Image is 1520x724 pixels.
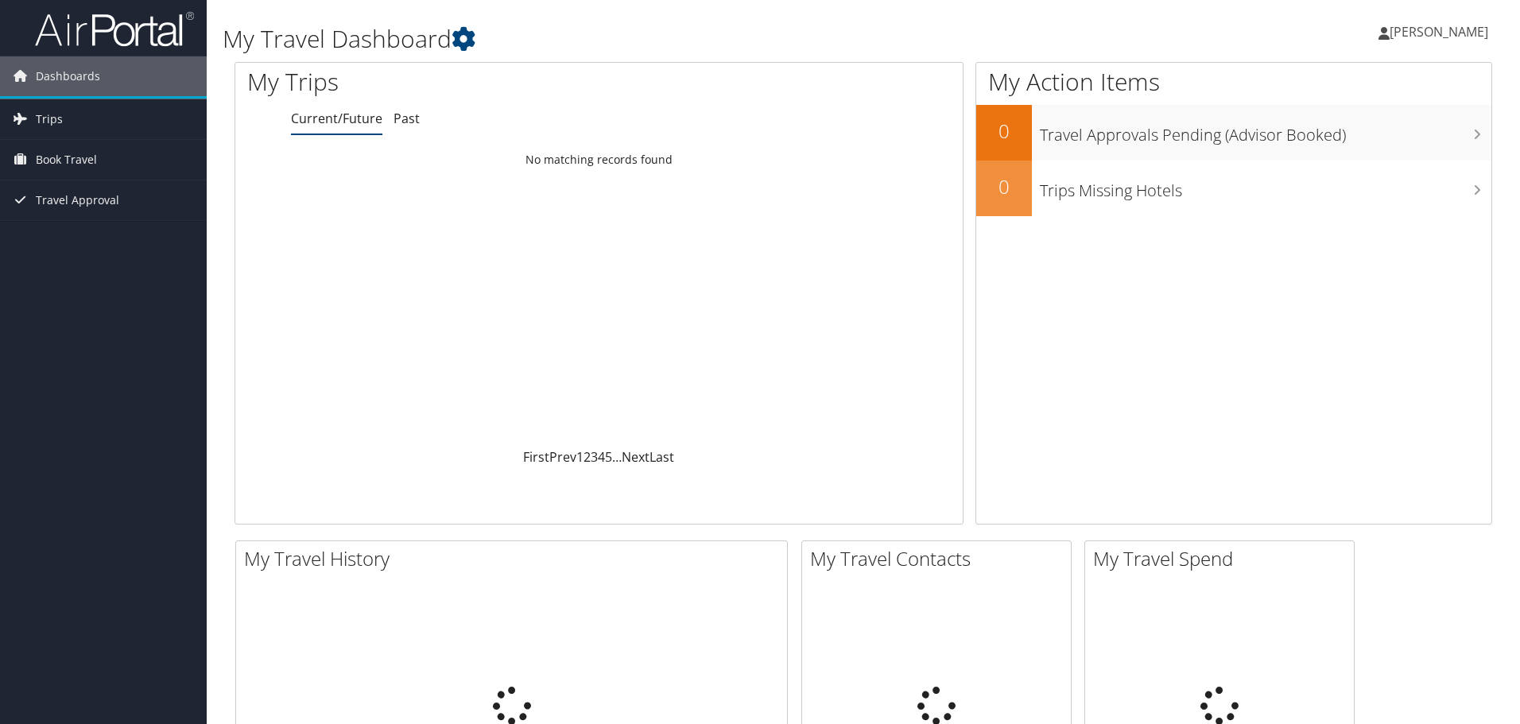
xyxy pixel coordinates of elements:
td: No matching records found [235,145,963,174]
a: [PERSON_NAME] [1378,8,1504,56]
h1: My Trips [247,65,648,99]
a: 5 [605,448,612,466]
span: Travel Approval [36,180,119,220]
h2: My Travel History [244,545,787,572]
h1: My Travel Dashboard [223,22,1077,56]
a: 3 [591,448,598,466]
img: airportal-logo.png [35,10,194,48]
span: [PERSON_NAME] [1390,23,1488,41]
h3: Trips Missing Hotels [1040,172,1491,202]
a: Next [622,448,649,466]
span: Trips [36,99,63,139]
h2: 0 [976,173,1032,200]
a: 4 [598,448,605,466]
a: Last [649,448,674,466]
a: 0Trips Missing Hotels [976,161,1491,216]
span: Dashboards [36,56,100,96]
h3: Travel Approvals Pending (Advisor Booked) [1040,116,1491,146]
span: … [612,448,622,466]
span: Book Travel [36,140,97,180]
h1: My Action Items [976,65,1491,99]
h2: My Travel Contacts [810,545,1071,572]
a: Prev [549,448,576,466]
h2: 0 [976,118,1032,145]
h2: My Travel Spend [1093,545,1354,572]
a: 0Travel Approvals Pending (Advisor Booked) [976,105,1491,161]
a: Past [394,110,420,127]
a: First [523,448,549,466]
a: 2 [584,448,591,466]
a: 1 [576,448,584,466]
a: Current/Future [291,110,382,127]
